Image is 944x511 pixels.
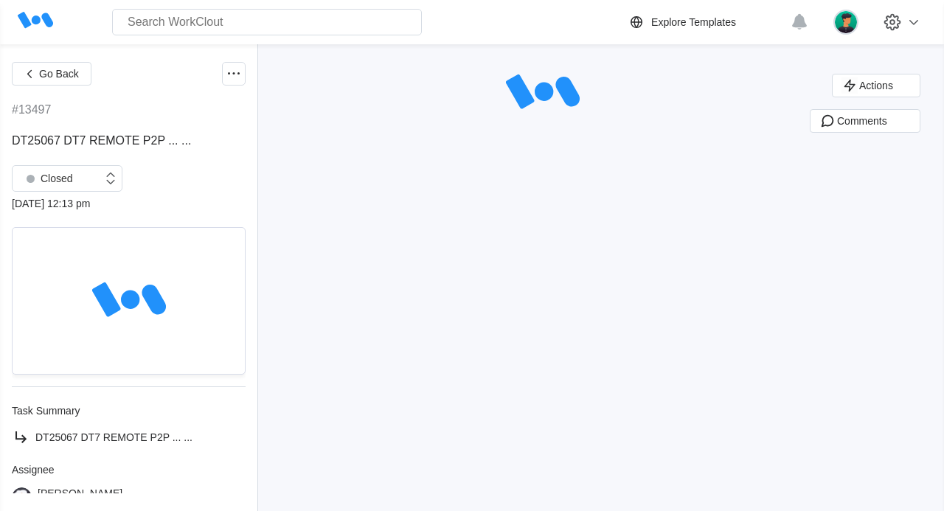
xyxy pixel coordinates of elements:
div: Closed [20,168,73,189]
div: [DATE] 12:13 pm [12,198,246,209]
input: Search WorkClout [112,9,422,35]
div: Assignee [12,464,246,476]
a: Explore Templates [628,13,783,31]
button: Go Back [12,62,91,86]
span: Actions [859,80,893,91]
span: DT25067 DT7 REMOTE P2P ... ... [12,134,191,147]
img: user.png [833,10,858,35]
button: Comments [810,109,920,133]
span: Go Back [39,69,79,79]
a: DT25067 DT7 REMOTE P2P ... ... [12,428,246,446]
span: Comments [837,116,887,126]
div: #13497 [12,103,51,117]
div: Explore Templates [651,16,736,28]
button: Actions [832,74,920,97]
span: DT25067 DT7 REMOTE P2P ... ... [35,431,192,443]
div: Task Summary [12,405,246,417]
